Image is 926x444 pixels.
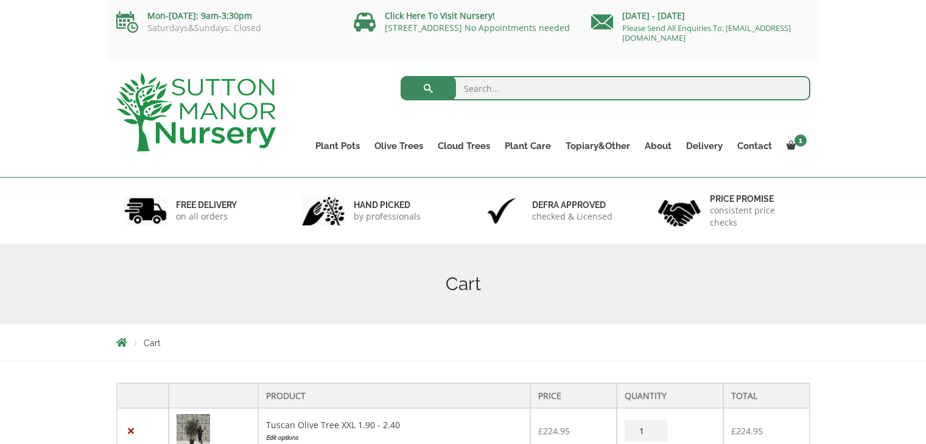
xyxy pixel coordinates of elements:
p: checked & Licensed [532,210,612,223]
input: Product quantity [625,420,667,442]
nav: Breadcrumbs [116,338,810,347]
a: [STREET_ADDRESS] No Appointments needed [385,22,570,33]
a: Tuscan Olive Tree XXL 1.90 - 2.40 [266,419,400,431]
input: Search... [401,76,810,100]
th: Product [258,383,530,408]
bdi: 224.95 [731,425,763,437]
span: £ [731,425,736,437]
a: Olive Trees [367,137,430,154]
a: Topiary&Other [558,137,637,154]
a: 1 [779,137,810,154]
a: Contact [730,137,779,154]
p: [DATE] - [DATE] [591,9,810,23]
p: by professionals [354,210,421,223]
a: Plant Care [497,137,558,154]
p: consistent price checks [710,204,802,229]
span: 1 [794,134,807,147]
p: on all orders [176,210,237,223]
p: Mon-[DATE]: 9am-3:30pm [116,9,335,23]
th: Price [530,383,617,408]
img: 2.jpg [302,195,345,226]
h6: Defra approved [532,199,612,210]
img: 4.jpg [658,192,701,229]
h1: Cart [116,273,810,295]
a: Delivery [679,137,730,154]
span: £ [538,425,543,437]
img: 1.jpg [124,195,167,226]
th: Total [723,383,810,408]
a: Please Send All Enquiries To: [EMAIL_ADDRESS][DOMAIN_NAME] [622,23,791,43]
a: Click Here To Visit Nursery! [385,10,495,21]
a: Cloud Trees [430,137,497,154]
bdi: 224.95 [538,425,570,437]
img: 3.jpg [480,195,523,226]
h6: hand picked [354,199,421,210]
span: Cart [144,338,161,348]
a: Plant Pots [308,137,367,154]
img: logo [116,73,276,151]
h6: Price promise [710,193,802,204]
th: Quantity [617,383,723,408]
p: Saturdays&Sundays: Closed [116,23,335,33]
a: Remove this item [125,425,138,437]
a: About [637,137,679,154]
a: Edit options [266,431,522,444]
h6: FREE DELIVERY [176,199,237,210]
